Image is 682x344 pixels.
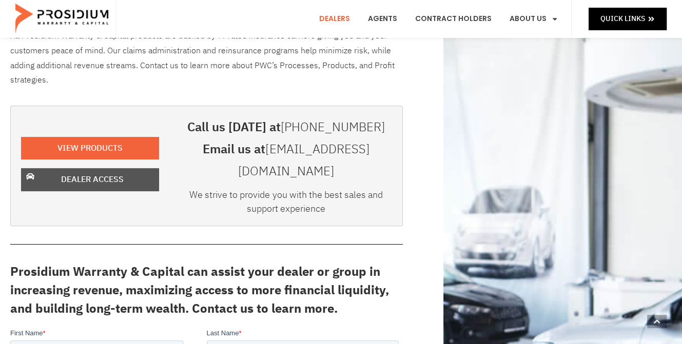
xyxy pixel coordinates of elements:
[10,262,403,318] h3: Prosidium Warranty & Capital can assist your dealer or group in increasing revenue, maximizing ac...
[589,8,667,30] a: Quick Links
[61,172,124,187] span: Dealer Access
[180,138,392,183] h3: Email us at
[21,168,159,191] a: Dealer Access
[238,140,369,180] a: [EMAIL_ADDRESS][DOMAIN_NAME]
[197,1,229,9] span: Last Name
[180,116,392,138] h3: Call us [DATE] at
[281,118,385,136] a: [PHONE_NUMBER]
[180,188,392,220] div: We strive to provide you with the best sales and support experience
[600,12,645,25] span: Quick Links
[57,141,123,156] span: View Products
[21,137,159,160] a: View Products
[10,29,403,88] p: All Prosidium Warranty & Capital products are backed by ‘A’ rated insurance carriers giving you a...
